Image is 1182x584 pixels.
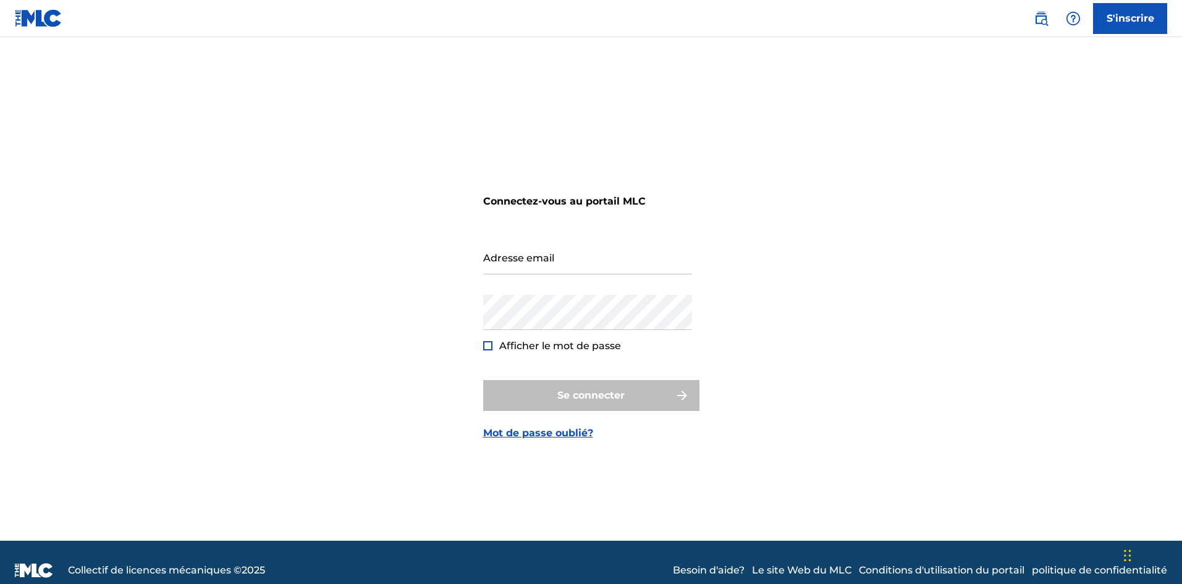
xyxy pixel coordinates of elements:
[673,563,745,578] a: Besoin d'aide?
[15,563,53,578] img: logo
[483,426,593,441] a: Mot de passe oublié?
[483,195,646,207] font: Connectez-vous au portail MLC
[1032,563,1167,578] a: politique de confidentialité
[15,9,62,27] img: Logo du MLC
[1066,11,1081,26] img: aide
[1107,12,1154,24] font: S'inscrire
[752,564,851,576] font: Le site Web du MLC
[859,564,1024,576] font: Conditions d'utilisation du portail
[1124,537,1131,574] div: Glisser
[1034,11,1049,26] img: recherche
[752,563,851,578] a: Le site Web du MLC
[859,563,1024,578] a: Conditions d'utilisation du portail
[68,564,242,576] font: Collectif de licences mécaniques ©
[499,340,621,352] font: Afficher le mot de passe
[1061,6,1086,31] div: Aide
[1093,3,1167,34] a: S'inscrire
[1029,6,1053,31] a: Recherche publique
[1032,564,1167,576] font: politique de confidentialité
[242,564,265,576] font: 2025
[673,564,745,576] font: Besoin d'aide?
[1120,525,1182,584] iframe: Widget de discussion
[1120,525,1182,584] div: Widget de chat
[483,427,593,439] font: Mot de passe oublié?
